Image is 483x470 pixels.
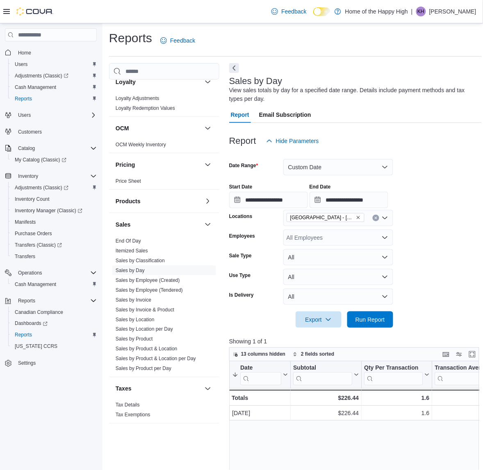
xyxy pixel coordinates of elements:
[310,184,331,190] label: End Date
[116,220,201,229] button: Sales
[15,309,63,316] span: Canadian Compliance
[8,228,100,239] button: Purchase Orders
[11,206,86,216] a: Inventory Manager (Classic)
[116,257,165,264] span: Sales by Classification
[283,249,393,266] button: All
[281,7,306,16] span: Feedback
[203,160,213,170] button: Pricing
[15,296,39,306] button: Reports
[15,359,39,368] a: Settings
[116,124,201,132] button: OCM
[15,343,57,350] span: [US_STATE] CCRS
[15,110,97,120] span: Users
[347,311,393,328] button: Run Report
[11,183,72,193] a: Adjustments (Classic)
[157,32,198,49] a: Feedback
[116,277,180,283] a: Sales by Employee (Created)
[276,137,319,145] span: Hide Parameters
[18,360,36,367] span: Settings
[116,356,196,362] a: Sales by Product & Location per Day
[356,215,361,220] button: Remove Sylvan Lake - Hewlett Park Landing - Fire & Flower from selection in this group
[116,178,141,184] a: Price Sheet
[8,70,100,82] a: Adjustments (Classic)
[8,307,100,318] button: Canadian Compliance
[293,409,359,419] div: $226.44
[116,268,145,273] a: Sales by Day
[18,173,38,179] span: Inventory
[116,141,166,148] span: OCM Weekly Inventory
[15,320,48,327] span: Dashboards
[116,105,175,111] span: Loyalty Redemption Values
[116,297,151,303] span: Sales by Invoice
[15,196,50,202] span: Inventory Count
[15,242,62,248] span: Transfers (Classic)
[11,217,39,227] a: Manifests
[467,350,477,359] button: Enter fullscreen
[15,268,46,278] button: Operations
[18,50,31,56] span: Home
[5,43,97,391] nav: Complex example
[11,71,97,81] span: Adjustments (Classic)
[11,194,53,204] a: Inventory Count
[15,219,36,225] span: Manifests
[411,7,413,16] p: |
[11,252,39,261] a: Transfers
[11,82,97,92] span: Cash Management
[355,316,385,324] span: Run Report
[15,47,97,57] span: Home
[18,112,31,118] span: Users
[15,143,38,153] button: Catalog
[373,215,379,221] button: Clear input
[116,366,171,372] span: Sales by Product per Day
[11,330,35,340] a: Reports
[293,393,359,403] div: $226.44
[116,161,135,169] h3: Pricing
[232,365,288,386] button: Date
[116,346,178,352] a: Sales by Product & Location
[2,126,100,138] button: Customers
[259,107,311,123] span: Email Subscription
[15,48,34,58] a: Home
[109,176,219,189] div: Pricing
[8,329,100,341] button: Reports
[116,366,171,372] a: Sales by Product per Day
[116,95,159,101] a: Loyalty Adjustments
[289,350,337,359] button: 2 fields sorted
[11,59,97,69] span: Users
[313,7,330,16] input: Dark Mode
[15,110,34,120] button: Users
[283,159,393,175] button: Custom Date
[11,94,35,104] a: Reports
[8,82,100,93] button: Cash Management
[15,127,97,137] span: Customers
[11,279,97,289] span: Cash Management
[15,268,97,278] span: Operations
[8,154,100,166] a: My Catalog (Classic)
[11,183,97,193] span: Adjustments (Classic)
[116,277,180,284] span: Sales by Employee (Created)
[229,252,252,259] label: Sale Type
[11,229,97,238] span: Purchase Orders
[116,307,174,313] span: Sales by Invoice & Product
[116,326,173,333] span: Sales by Location per Day
[229,272,251,279] label: Use Type
[229,162,258,169] label: Date Range
[229,292,254,298] label: Is Delivery
[116,238,141,244] span: End Of Day
[15,157,66,163] span: My Catalog (Classic)
[18,129,42,135] span: Customers
[116,316,155,323] span: Sales by Location
[116,142,166,148] a: OCM Weekly Inventory
[283,288,393,305] button: All
[382,215,388,221] button: Open list of options
[116,287,183,293] a: Sales by Employee (Tendered)
[240,365,281,372] div: Date
[116,412,150,418] a: Tax Exemptions
[296,311,342,328] button: Export
[11,342,61,352] a: [US_STATE] CCRS
[11,279,59,289] a: Cash Management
